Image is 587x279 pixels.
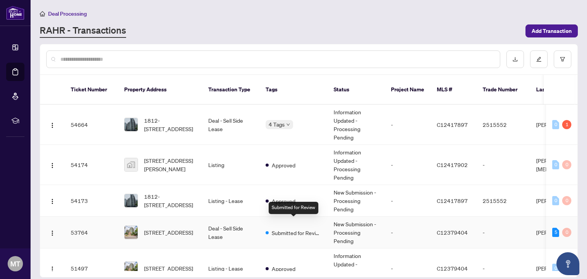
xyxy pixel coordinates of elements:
[269,120,285,129] span: 4 Tags
[10,258,20,269] span: MT
[65,145,118,185] td: 54174
[272,197,295,205] span: Approved
[525,24,578,37] button: Add Transaction
[49,266,55,272] img: Logo
[202,75,259,105] th: Transaction Type
[202,185,259,217] td: Listing - Lease
[65,217,118,248] td: 53764
[259,75,328,105] th: Tags
[65,105,118,145] td: 54664
[202,217,259,248] td: Deal - Sell Side Lease
[506,50,524,68] button: download
[202,145,259,185] td: Listing
[125,194,138,207] img: thumbnail-img
[46,159,58,171] button: Logo
[40,11,45,16] span: home
[552,264,559,273] div: 0
[144,192,196,209] span: 1812-[STREET_ADDRESS]
[562,120,571,129] div: 1
[532,25,572,37] span: Add Transaction
[118,75,202,105] th: Property Address
[46,118,58,131] button: Logo
[49,230,55,236] img: Logo
[437,121,468,128] span: C12417897
[512,57,518,62] span: download
[562,160,571,169] div: 0
[49,122,55,128] img: Logo
[125,118,138,131] img: thumbnail-img
[144,264,193,273] span: [STREET_ADDRESS]
[437,197,468,204] span: C12417897
[536,57,542,62] span: edit
[437,161,468,168] span: C12417902
[48,10,87,17] span: Deal Processing
[562,196,571,205] div: 0
[286,123,290,127] span: down
[554,50,571,68] button: filter
[552,228,559,237] div: 5
[477,185,530,217] td: 2515552
[144,156,196,173] span: [STREET_ADDRESS][PERSON_NAME]
[477,145,530,185] td: -
[477,75,530,105] th: Trade Number
[269,202,318,214] div: Submitted for Review
[477,105,530,145] td: 2515552
[437,265,468,272] span: C12379404
[6,6,24,20] img: logo
[328,217,385,248] td: New Submission - Processing Pending
[385,105,431,145] td: -
[46,226,58,238] button: Logo
[556,252,579,275] button: Open asap
[49,198,55,204] img: Logo
[477,217,530,248] td: -
[530,50,548,68] button: edit
[328,185,385,217] td: New Submission - Processing Pending
[272,264,295,273] span: Approved
[65,75,118,105] th: Ticket Number
[385,75,431,105] th: Project Name
[272,161,295,169] span: Approved
[437,229,468,236] span: C12379404
[328,105,385,145] td: Information Updated - Processing Pending
[552,196,559,205] div: 0
[560,57,565,62] span: filter
[431,75,477,105] th: MLS #
[144,228,193,237] span: [STREET_ADDRESS]
[562,228,571,237] div: 0
[46,262,58,274] button: Logo
[125,158,138,171] img: thumbnail-img
[328,75,385,105] th: Status
[40,24,126,38] a: RAHR - Transactions
[328,145,385,185] td: Information Updated - Processing Pending
[49,162,55,169] img: Logo
[385,217,431,248] td: -
[46,195,58,207] button: Logo
[385,145,431,185] td: -
[385,185,431,217] td: -
[125,262,138,275] img: thumbnail-img
[125,226,138,239] img: thumbnail-img
[202,105,259,145] td: Deal - Sell Side Lease
[552,160,559,169] div: 0
[65,185,118,217] td: 54173
[144,116,196,133] span: 1812-[STREET_ADDRESS]
[272,229,321,237] span: Submitted for Review
[552,120,559,129] div: 0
